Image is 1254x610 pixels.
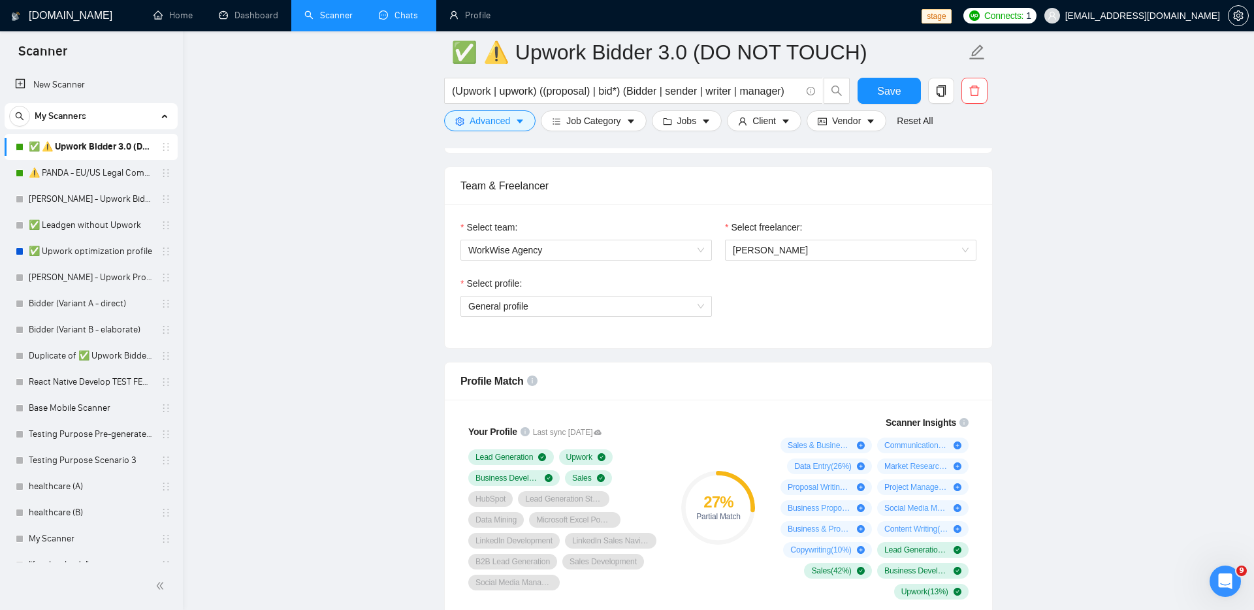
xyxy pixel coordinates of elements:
[379,10,423,21] a: messageChats
[161,325,171,335] span: holder
[460,220,517,234] label: Select team:
[29,369,153,395] a: React Native Develop TEST FEB 123
[884,461,948,472] span: Market Research ( 23 %)
[597,474,605,482] span: check-circle
[475,452,533,462] span: Lead Generation
[788,482,852,492] span: Proposal Writing ( 23 %)
[681,494,755,510] div: 27 %
[161,272,171,283] span: holder
[884,482,948,492] span: Project Management ( 16 %)
[29,474,153,500] a: healthcare (A)
[161,455,171,466] span: holder
[455,116,464,126] span: setting
[29,186,153,212] a: [PERSON_NAME] - Upwork Bidder
[954,462,961,470] span: plus-circle
[857,504,865,512] span: plus-circle
[1048,11,1057,20] span: user
[598,453,605,461] span: check-circle
[788,524,852,534] span: Business & Proposal Writing ( 10 %)
[962,85,987,97] span: delete
[652,110,722,131] button: folderJobscaret-down
[752,114,776,128] span: Client
[533,426,602,439] span: Last sync [DATE]
[468,297,704,316] span: General profile
[866,116,875,126] span: caret-down
[857,462,865,470] span: plus-circle
[29,160,153,186] a: ⚠️ PANDA - EU/US Legal Companies (DO NOT TOUCH)
[29,291,153,317] a: Bidder (Variant A - direct)
[161,403,171,413] span: holder
[794,461,852,472] span: Data Entry ( 26 %)
[161,142,171,152] span: holder
[161,481,171,492] span: holder
[161,429,171,440] span: holder
[969,44,986,61] span: edit
[566,452,592,462] span: Upwork
[922,9,951,24] span: stage
[470,114,510,128] span: Advanced
[29,212,153,238] a: ✅ Leadgen without Upwork
[161,194,171,204] span: holder
[807,87,815,95] span: info-circle
[572,473,592,483] span: Sales
[857,546,865,554] span: plus-circle
[29,134,153,160] a: ✅ ⚠️ Upwork Bidder 3.0 (DO NOT TOUCH)
[954,588,961,596] span: check-circle
[663,116,672,126] span: folder
[884,440,948,451] span: Communications ( 26 %)
[35,103,86,129] span: My Scanners
[29,421,153,447] a: Testing Purpose Pre-generated 1
[521,427,530,436] span: info-circle
[824,78,850,104] button: search
[858,78,921,104] button: Save
[886,418,956,427] span: Scanner Insights
[790,545,852,555] span: Copywriting ( 10 %)
[929,85,954,97] span: copy
[1229,10,1248,21] span: setting
[884,524,948,534] span: Content Writing ( 10 %)
[969,10,980,21] img: upwork-logo.png
[527,376,538,386] span: info-circle
[161,220,171,231] span: holder
[29,343,153,369] a: Duplicate of ✅ Upwork Bidder 3.0
[884,503,948,513] span: Social Media Marketing ( 13 %)
[29,265,153,291] a: [PERSON_NAME] - Upwork Proposal
[449,10,490,21] a: userProfile
[701,116,711,126] span: caret-down
[877,83,901,99] span: Save
[475,494,506,504] span: HubSpot
[475,556,550,567] span: B2B Lead Generation
[959,418,969,427] span: info-circle
[460,376,524,387] span: Profile Match
[515,116,524,126] span: caret-down
[452,83,801,99] input: Search Freelance Jobs...
[468,426,517,437] span: Your Profile
[153,10,193,21] a: homeHome
[884,566,948,576] span: Business Development ( 13 %)
[29,238,153,265] a: ✅ Upwork optimization profile
[626,116,635,126] span: caret-down
[475,536,553,546] span: LinkedIn Development
[11,6,20,27] img: logo
[29,395,153,421] a: Base Mobile Scanner
[928,78,954,104] button: copy
[161,351,171,361] span: holder
[444,110,536,131] button: settingAdvancedcaret-down
[954,567,961,575] span: check-circle
[961,78,988,104] button: delete
[954,504,961,512] span: plus-circle
[857,483,865,491] span: plus-circle
[788,503,852,513] span: Business Proposal Writing ( 13 %)
[545,474,553,482] span: check-circle
[733,245,808,255] span: [PERSON_NAME]
[541,110,646,131] button: barsJob Categorycaret-down
[832,114,861,128] span: Vendor
[451,36,966,69] input: Scanner name...
[677,114,697,128] span: Jobs
[29,526,153,552] a: My Scanner
[884,545,948,555] span: Lead Generation ( 68 %)
[807,110,886,131] button: idcardVendorcaret-down
[954,525,961,533] span: plus-circle
[738,116,747,126] span: user
[155,579,169,592] span: double-left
